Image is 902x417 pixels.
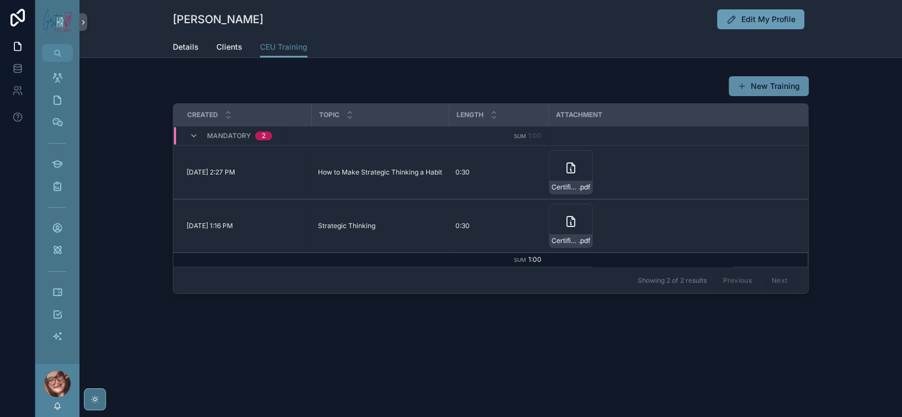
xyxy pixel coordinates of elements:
a: CertificateOfCompletion_Strategic-Thinking.pdf [549,204,794,248]
span: CertificateOfCompletion_Strategic-Thinking [551,236,579,245]
span: Length [457,110,484,119]
a: [DATE] 1:16 PM [187,221,305,230]
span: Topic [319,110,339,119]
span: Edit My Profile [741,14,795,25]
span: 0:30 [455,168,470,177]
a: CertificateOfCompletion_How-to-Make-Strategic-Thinking-a-Habit.pdf [549,150,794,194]
span: CertificateOfCompletion_How-to-Make-Strategic-Thinking-a-Habit [551,183,579,192]
a: Clients [216,37,242,59]
span: CEU Training [260,41,307,52]
div: 2 [262,131,266,140]
span: Attachment [556,110,602,119]
span: .pdf [579,183,590,192]
a: [DATE] 2:27 PM [187,168,305,177]
span: [DATE] 2:27 PM [187,168,235,177]
small: Sum [514,133,526,139]
span: 1:00 [528,255,542,263]
button: New Training [729,76,809,96]
a: Details [173,37,199,59]
a: How to Make Strategic Thinking a Habit [318,168,442,177]
img: App logo [42,6,73,39]
span: 0:30 [455,221,470,230]
span: Details [173,41,199,52]
span: Clients [216,41,242,52]
a: Strategic Thinking [318,221,442,230]
a: CEU Training [260,37,307,58]
span: Mandatory [207,131,251,140]
a: 0:30 [455,168,542,177]
span: [DATE] 1:16 PM [187,221,233,230]
span: .pdf [579,236,590,245]
button: Edit My Profile [717,9,804,29]
a: 0:30 [455,221,542,230]
span: 1:00 [528,131,542,140]
div: scrollable content [35,62,79,364]
span: Showing 2 of 2 results [637,276,706,285]
span: Strategic Thinking [318,221,375,230]
h1: [PERSON_NAME] [173,12,263,27]
span: Created [187,110,218,119]
small: Sum [514,257,526,263]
